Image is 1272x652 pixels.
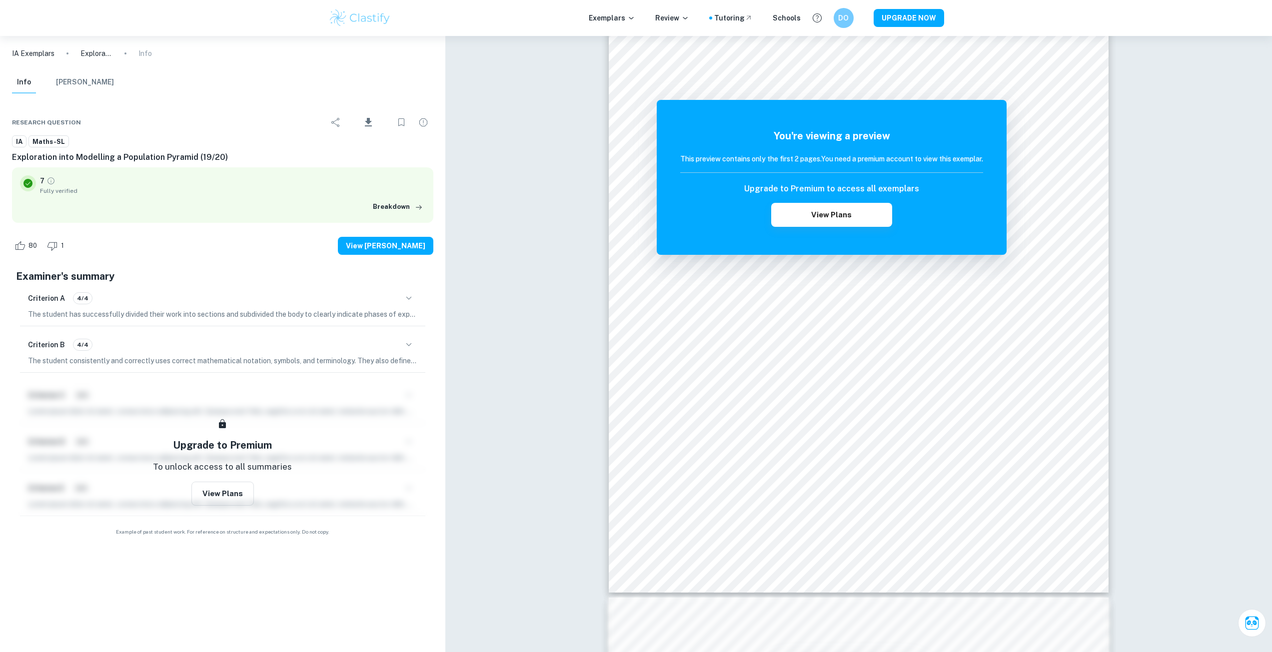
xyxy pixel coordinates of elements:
span: 4/4 [73,340,92,349]
a: IA Exemplars [12,48,54,59]
button: View [PERSON_NAME] [338,237,433,255]
span: Research question [12,118,81,127]
h6: Criterion B [28,339,65,350]
p: 7 [40,175,44,186]
button: View Plans [191,482,254,506]
p: Info [138,48,152,59]
div: Bookmark [391,112,411,132]
h6: Upgrade to Premium to access all exemplars [744,183,919,195]
span: 80 [23,241,42,251]
button: Info [12,71,36,93]
div: Like [12,238,42,254]
h5: You're viewing a preview [680,128,983,143]
button: Ask Clai [1238,609,1266,637]
button: DO [834,8,854,28]
div: Dislike [44,238,69,254]
span: IA [12,137,26,147]
a: Tutoring [714,12,753,23]
p: The student has successfully divided their work into sections and subdivided the body to clearly ... [28,309,417,320]
img: Clastify logo [328,8,392,28]
a: Grade fully verified [46,176,55,185]
div: Share [326,112,346,132]
p: To unlock access to all summaries [153,461,292,474]
button: View Plans [771,203,892,227]
button: Help and Feedback [809,9,826,26]
span: Example of past student work. For reference on structure and expectations only. Do not copy. [12,528,433,536]
a: Maths-SL [28,135,69,148]
p: Exemplars [589,12,635,23]
a: Schools [773,12,801,23]
h6: Exploration into Modelling a Population Pyramid (19/20) [12,151,433,163]
span: Fully verified [40,186,425,195]
h5: Upgrade to Premium [173,438,272,453]
span: 4/4 [73,294,92,303]
a: IA [12,135,26,148]
div: Report issue [413,112,433,132]
div: Download [348,109,389,135]
button: Breakdown [370,199,425,214]
p: Exploration into Modelling a Population Pyramid (19/20) [80,48,112,59]
p: The student consistently and correctly uses correct mathematical notation, symbols, and terminolo... [28,355,417,366]
h5: Examiner's summary [16,269,429,284]
h6: This preview contains only the first 2 pages. You need a premium account to view this exemplar. [680,153,983,164]
h6: Criterion A [28,293,65,304]
span: 1 [55,241,69,251]
button: UPGRADE NOW [874,9,944,27]
h6: DO [838,12,849,23]
button: [PERSON_NAME] [56,71,114,93]
span: Maths-SL [29,137,68,147]
p: Review [655,12,689,23]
